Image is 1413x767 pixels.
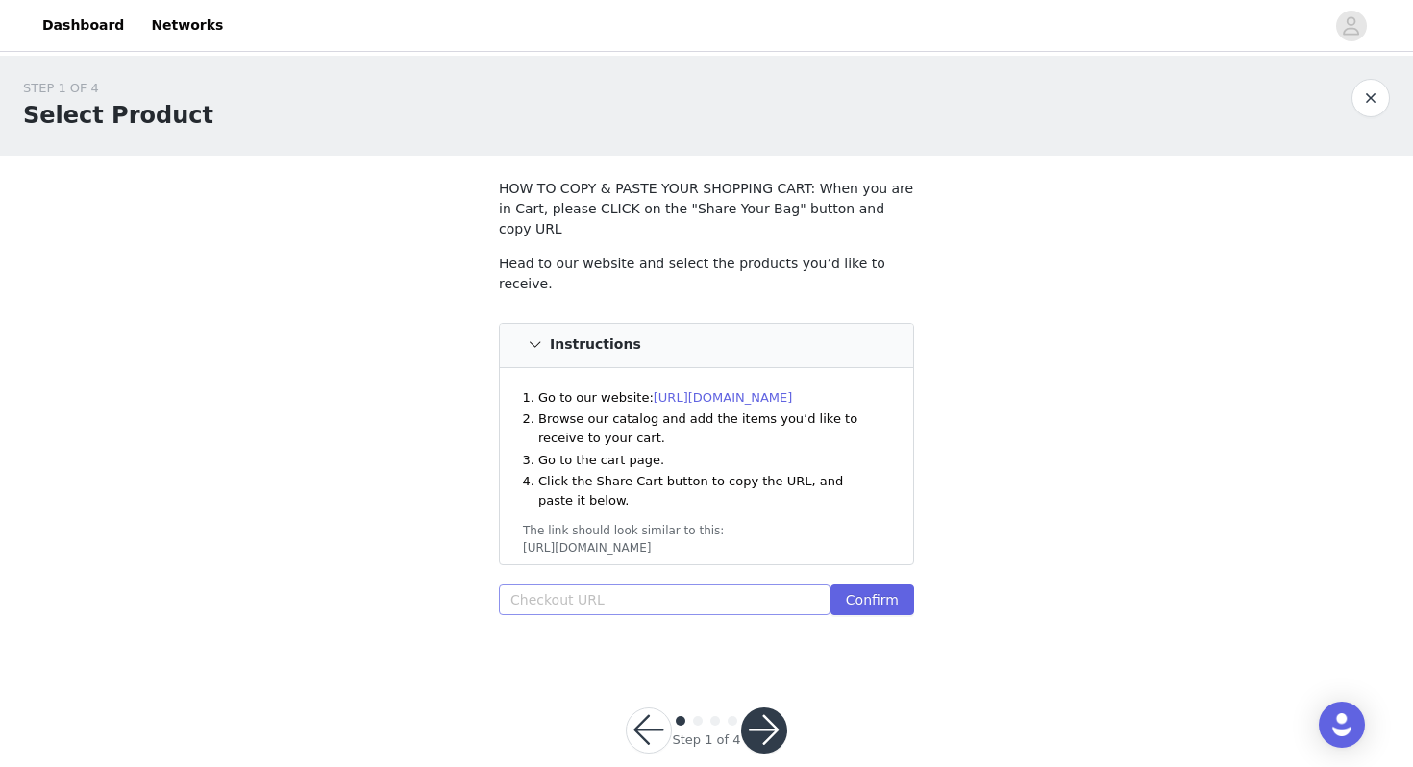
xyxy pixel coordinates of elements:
[523,522,890,539] div: The link should look similar to this:
[672,730,740,750] div: Step 1 of 4
[499,584,830,615] input: Checkout URL
[139,4,235,47] a: Networks
[31,4,136,47] a: Dashboard
[499,179,914,239] p: HOW TO COPY & PASTE YOUR SHOPPING CART: When you are in Cart, please CLICK on the "Share Your Bag...
[499,254,914,294] p: Head to our website and select the products you’d like to receive.
[523,539,890,557] div: [URL][DOMAIN_NAME]
[538,451,880,470] li: Go to the cart page.
[23,98,213,133] h1: Select Product
[654,390,793,405] a: [URL][DOMAIN_NAME]
[550,337,641,353] h4: Instructions
[830,584,914,615] button: Confirm
[538,388,880,408] li: Go to our website:
[23,79,213,98] div: STEP 1 OF 4
[1319,702,1365,748] div: Open Intercom Messenger
[1342,11,1360,41] div: avatar
[538,472,880,509] li: Click the Share Cart button to copy the URL, and paste it below.
[538,409,880,447] li: Browse our catalog and add the items you’d like to receive to your cart.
